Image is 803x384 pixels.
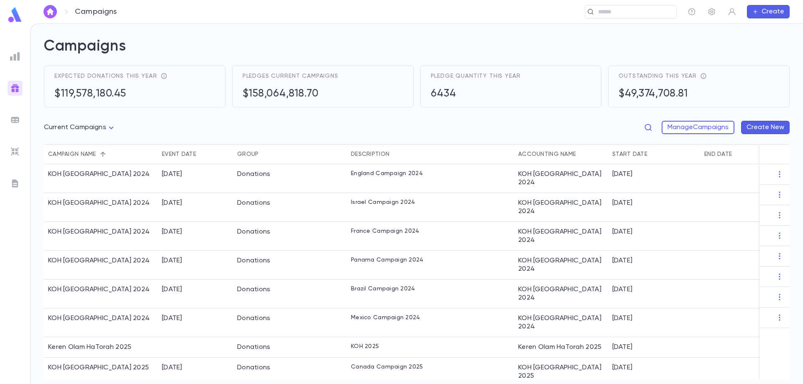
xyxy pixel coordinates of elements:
p: [DATE] [612,228,632,236]
span: Pledge quantity this year [431,73,521,79]
h5: 6434 [431,88,521,100]
div: Donations [237,228,271,236]
div: Donations [237,343,271,351]
p: Campaigns [75,7,117,16]
h2: Campaigns [44,37,790,66]
div: KOH [GEOGRAPHIC_DATA] 2024 [514,193,608,222]
img: batches_grey.339ca447c9d9533ef1741baa751efc33.svg [10,115,20,125]
div: 9/1/2024 [162,314,182,323]
div: Group [233,144,347,164]
div: Keren Olam HaTorah 2025 [48,343,131,351]
div: 9/18/2024 [162,170,182,178]
div: Description [351,144,389,164]
p: [DATE] [612,170,632,178]
div: KOH [GEOGRAPHIC_DATA] 2024 [514,251,608,280]
div: Description [347,144,514,164]
div: KOH Canada 2025 [48,364,149,372]
div: KOH [GEOGRAPHIC_DATA] 2024 [514,308,608,337]
div: Group [237,144,258,164]
p: [DATE] [612,364,632,372]
div: KOH [GEOGRAPHIC_DATA] 2024 [514,164,608,193]
div: Current Campaigns [44,120,116,136]
div: Donations [237,364,271,372]
div: Accounting Name [518,144,576,164]
p: Israel Campaign 2024 [351,199,415,206]
button: Sort [196,147,210,161]
h5: $119,578,180.45 [54,88,167,100]
div: End Date [700,144,792,164]
p: [DATE] [612,285,632,294]
div: Donations [237,285,271,294]
div: KOH Mexico 2024 [48,314,150,323]
div: KOH Israel 2024 [48,199,150,207]
div: KOH [GEOGRAPHIC_DATA] 2024 [514,280,608,308]
div: KOH [GEOGRAPHIC_DATA] 2024 [514,222,608,251]
div: 9/1/2024 [162,228,182,236]
div: End Date [704,144,732,164]
div: Donations [237,199,271,207]
p: Canada Campaign 2025 [351,364,423,370]
button: Sort [647,147,661,161]
p: Brazil Campaign 2024 [351,285,415,292]
span: Outstanding this year [619,73,697,79]
p: [DATE] [612,199,632,207]
p: KOH 2025 [351,343,379,350]
p: England Campaign 2024 [351,170,423,177]
div: Donations [237,170,271,178]
img: imports_grey.530a8a0e642e233f2baf0ef88e8c9fcb.svg [10,147,20,157]
button: Create New [741,121,790,134]
div: Event Date [162,144,196,164]
div: Event Date [158,144,233,164]
div: KOH England 2024 [48,170,150,178]
img: reports_grey.c525e4749d1bce6a11f5fe2a8de1b229.svg [10,51,20,61]
button: Sort [258,147,272,161]
div: KOH Brazil 2024 [48,285,150,294]
div: Keren Olam HaTorah 2025 [514,337,608,358]
span: Current Campaigns [44,124,106,131]
span: Expected donations this year [54,73,157,79]
p: [DATE] [612,314,632,323]
div: reflects total pledges + recurring donations expected throughout the year [157,73,167,79]
div: 9/2/2024 [162,257,182,265]
div: Start Date [608,144,700,164]
p: Panama Campaign 2024 [351,257,424,263]
div: Donations [237,257,271,265]
div: Campaign name [44,144,158,164]
button: Sort [576,147,589,161]
button: Sort [96,147,110,161]
button: Sort [389,147,403,161]
h5: $49,374,708.81 [619,88,707,100]
div: KOH France 2024 [48,228,150,236]
button: Sort [732,147,745,161]
div: Donations [237,314,271,323]
button: ManageCampaigns [662,121,734,134]
span: Pledges current campaigns [243,73,338,79]
h5: $158,064,818.70 [243,88,338,100]
div: Accounting Name [514,144,608,164]
div: 9/1/2024 [162,199,182,207]
div: Start Date [612,144,647,164]
p: [DATE] [612,257,632,265]
p: [DATE] [612,343,632,351]
button: Create [747,5,790,18]
img: home_white.a664292cf8c1dea59945f0da9f25487c.svg [45,8,55,15]
img: campaigns_gradient.17ab1fa96dd0f67c2e976ce0b3818124.svg [10,83,20,93]
div: 9/1/2024 [162,285,182,294]
p: Mexico Campaign 2024 [351,314,420,321]
img: letters_grey.7941b92b52307dd3b8a917253454ce1c.svg [10,178,20,188]
img: logo [7,7,23,23]
div: 6/24/2025 [162,364,182,372]
div: KOH Panama 2024 [48,257,150,265]
div: Campaign name [48,144,96,164]
div: total receivables - total income [697,73,707,79]
p: France Campaign 2024 [351,228,419,234]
